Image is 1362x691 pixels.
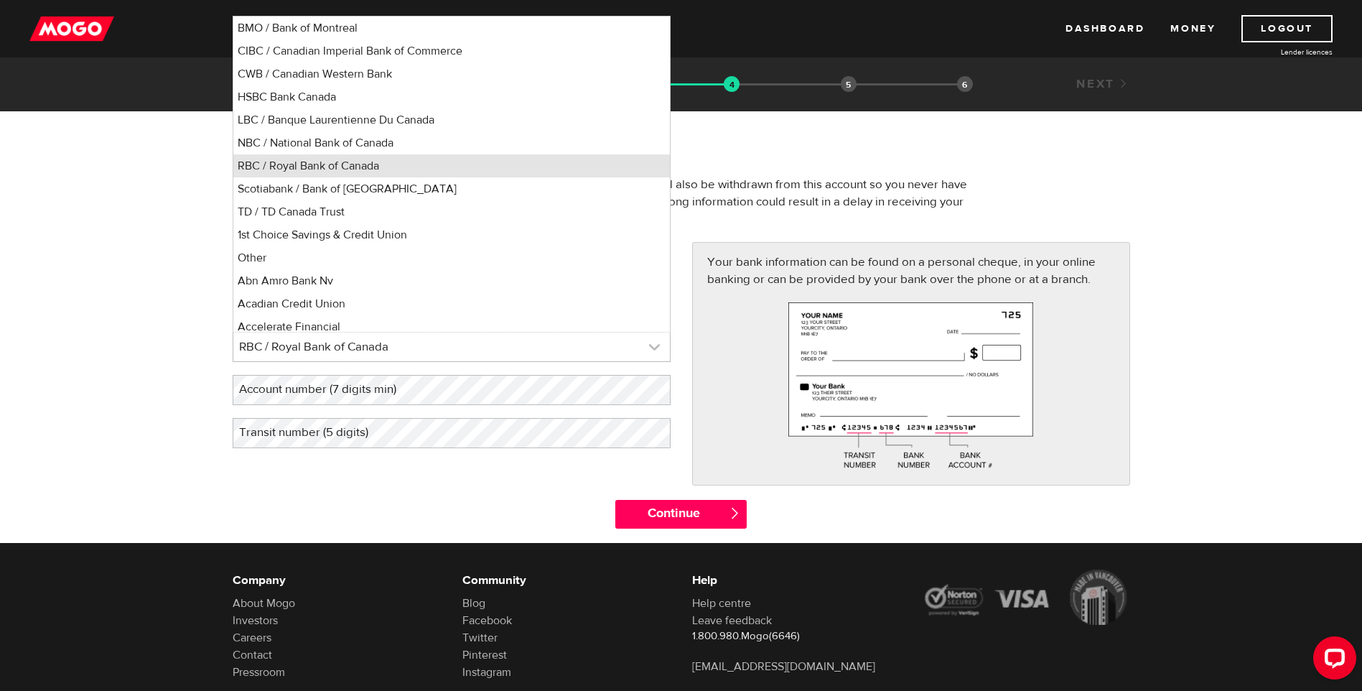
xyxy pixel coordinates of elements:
a: Pinterest [462,648,507,662]
input: Continue [615,500,747,529]
a: About Mogo [233,596,295,611]
a: Blog [462,596,485,611]
a: Dashboard [1065,15,1144,42]
p: Your bank information can be found on a personal cheque, in your online banking or can be provide... [707,254,1115,288]
li: LBC / Banque Laurentienne Du Canada [233,108,670,131]
h6: Community [462,572,671,589]
a: Leave feedback [692,613,772,628]
h6: Company [233,572,441,589]
li: Scotiabank / Bank of [GEOGRAPHIC_DATA] [233,177,670,200]
li: Accelerate Financial [233,315,670,338]
a: Instagram [462,665,511,680]
li: CIBC / Canadian Imperial Bank of Commerce [233,40,670,62]
h1: Bank account information [233,133,1130,170]
li: Acadian Credit Union [233,292,670,315]
a: Contact [233,648,272,662]
img: mogo_logo-11ee424be714fa7cbb0f0f49df9e16ec.png [29,15,114,42]
h6: Help [692,572,900,589]
a: Pressroom [233,665,285,680]
li: HSBC Bank Canada [233,85,670,108]
p: 1.800.980.Mogo(6646) [692,629,900,644]
label: Account number (7 digits min) [233,375,426,404]
a: Investors [233,613,278,628]
li: 1st Choice Savings & Credit Union [233,223,670,246]
img: transparent-188c492fd9eaac0f573672f40bb141c2.gif [724,76,740,92]
a: Money [1170,15,1216,42]
a: Careers [233,631,271,645]
li: CWB / Canadian Western Bank [233,62,670,85]
li: BMO / Bank of Montreal [233,17,670,40]
span:  [729,507,741,519]
a: Facebook [462,613,512,628]
iframe: LiveChat chat widget [1302,631,1362,691]
li: TD / TD Canada Trust [233,200,670,223]
img: paycheck-large-7c426558fe069eeec9f9d0ad74ba3ec2.png [788,302,1033,470]
a: Lender licences [1225,47,1333,57]
a: [EMAIL_ADDRESS][DOMAIN_NAME] [692,659,875,674]
li: Other [233,246,670,269]
label: Transit number (5 digits) [233,418,398,447]
li: NBC / National Bank of Canada [233,131,670,154]
a: Help centre [692,596,751,611]
li: RBC / Royal Bank of Canada [233,154,670,177]
a: Twitter [462,631,498,645]
li: Abn Amro Bank Nv [233,269,670,292]
a: Next [1076,76,1129,92]
a: Logout [1241,15,1333,42]
img: legal-icons-92a2ffecb4d32d839781d1b4e4802d7b.png [922,570,1130,626]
